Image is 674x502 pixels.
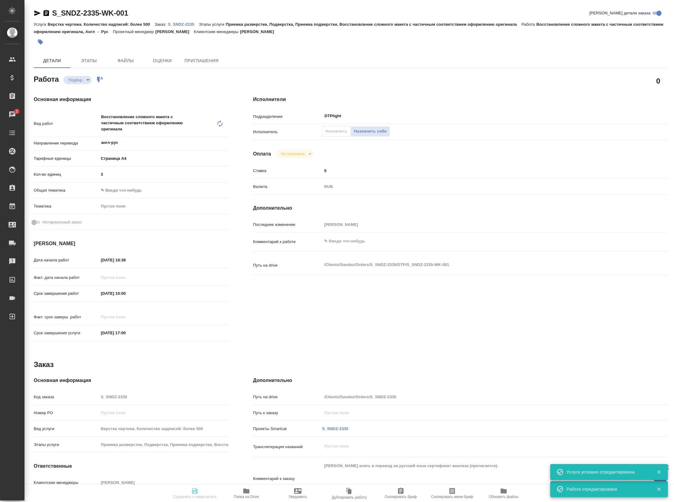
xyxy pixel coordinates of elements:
button: Open [225,142,226,143]
span: Этапы [74,57,104,65]
span: Оценки [148,57,177,65]
input: Пустое поле [322,392,633,401]
p: Общая тематика [34,187,99,193]
p: Проектный менеджер [113,29,155,34]
div: Пустое поле [99,201,229,212]
p: Тарифные единицы [34,155,99,162]
h4: Дополнительно [253,377,667,384]
p: Клиентские менеджеры [34,480,99,486]
h4: [PERSON_NAME] [34,240,229,247]
p: Комментарий к заказу [253,476,322,482]
a: S_SNDZ-2335 [168,21,199,27]
input: Пустое поле [322,408,633,417]
p: Исполнитель [253,129,322,135]
button: Open [629,115,630,117]
span: Скопировать мини-бриф [431,495,473,499]
p: Верстка чертежа. Количество надписей: более 500 [47,22,154,27]
span: Файлы [111,57,140,65]
p: Клиентские менеджеры [194,29,240,34]
button: Назначить себя [351,126,390,137]
button: Уведомить [272,485,324,502]
p: Срок завершения услуги [34,330,99,336]
button: Скопировать ссылку для ЯМессенджера [34,9,41,17]
textarea: [PERSON_NAME] взять в перевод на русский язык сертификат анализа (прилагается). Готовый перевод н... [322,461,633,496]
span: Папка на Drive [234,495,259,499]
p: Заказ: [155,22,168,27]
p: Транслитерация названий [253,444,322,450]
p: Вид услуги [34,426,99,432]
input: ✎ Введи что-нибудь [99,256,152,264]
button: Скопировать ссылку [43,9,50,17]
p: Приемка разверстки, Подверстка, Приемка подверстки, Восстановление сложного макета с частичным со... [226,22,521,27]
span: Уведомить [289,495,307,499]
p: Проекты Smartcat [253,426,322,432]
button: Закрыть [653,469,665,475]
button: Сохранить и пересчитать [169,485,221,502]
span: Обновить файлы [489,495,519,499]
span: Нотариальный заказ [43,219,81,225]
button: Подбор [66,77,84,83]
p: Комментарий к работе [253,239,322,245]
span: Дублировать работу [332,495,367,500]
button: Закрыть [653,486,665,492]
p: Направление перевода [34,140,99,146]
span: Приглашения [184,57,219,65]
button: Скопировать бриф [375,485,426,502]
span: Скопировать бриф [384,495,417,499]
p: Код заказа [34,394,99,400]
button: Папка на Drive [221,485,272,502]
p: Факт. срок заверш. работ [34,314,99,320]
span: Назначить себя [354,128,387,135]
p: Путь на drive [253,394,322,400]
p: Ставка [253,168,322,174]
div: Пустое поле [101,203,221,209]
p: Этапы услуги [34,442,99,448]
input: Пустое поле [99,392,229,401]
span: [PERSON_NAME] детали заказа [589,10,650,16]
p: Срок завершения работ [34,290,99,297]
textarea: /Clients/Sandoz/Orders/S_SNDZ-2335/DTP/S_SNDZ-2335-WK-001 [322,260,633,270]
p: Вид работ [34,121,99,127]
input: Пустое поле [99,478,229,487]
p: Последнее изменение [253,222,322,228]
input: Пустое поле [99,313,152,321]
p: Валюта [253,184,322,190]
p: Дата начала работ [34,257,99,263]
input: ✎ Введи что-нибудь [322,166,633,175]
p: Номер РО [34,410,99,416]
p: [PERSON_NAME] [155,29,194,34]
a: 2 [2,107,23,122]
p: Путь к заказу [253,410,322,416]
button: Не оплачена [279,151,306,156]
div: RUB [322,182,633,192]
input: ✎ Введи что-нибудь [99,170,229,179]
h2: 0 [656,76,660,86]
div: ✎ Введи что-нибудь [99,185,229,196]
span: Детали [37,57,67,65]
p: Работа [521,22,536,27]
p: Подразделение [253,114,322,120]
button: Обновить файлы [478,485,529,502]
h4: Исполнители [253,96,667,103]
button: Дублировать работу [324,485,375,502]
p: [PERSON_NAME] [240,29,279,34]
p: Кол-во единиц [34,171,99,178]
h4: Основная информация [34,377,229,384]
h4: Оплата [253,150,271,158]
h2: Работа [34,73,59,84]
button: Скопировать мини-бриф [426,485,478,502]
div: Подбор [276,150,314,158]
button: Добавить тэг [34,35,47,49]
p: Факт. дата начала работ [34,275,99,281]
a: S_SNDZ-2335-WK-001 [52,9,128,17]
div: Подбор [63,76,92,84]
p: Этапы услуги [199,22,226,27]
a: S_SNDZ-2335 [322,426,348,431]
div: Услуга успешно отредактирована [566,469,647,475]
input: Пустое поле [99,408,229,417]
p: Услуга [34,22,47,27]
h4: Ответственные [34,463,229,470]
input: Пустое поле [99,440,229,449]
div: ✎ Введи что-нибудь [101,187,221,193]
div: Страница А4 [99,153,229,164]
